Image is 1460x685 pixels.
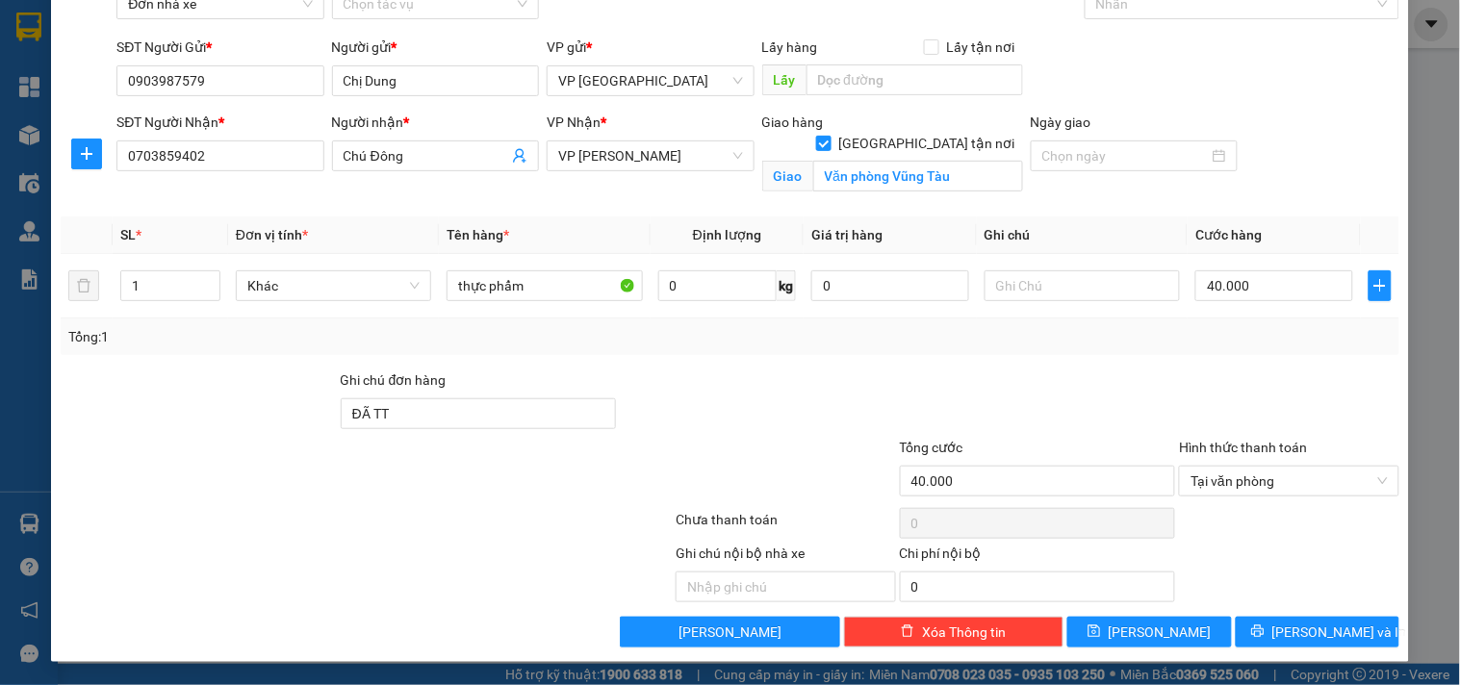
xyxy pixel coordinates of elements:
[679,622,781,643] span: [PERSON_NAME]
[341,398,617,429] input: Ghi chú đơn hàng
[547,37,754,58] div: VP gửi
[1067,617,1231,647] button: save[PERSON_NAME]
[762,39,818,55] span: Lấy hàng
[236,227,308,242] span: Đơn vị tính
[341,372,447,388] label: Ghi chú đơn hàng
[120,227,136,242] span: SL
[844,617,1063,647] button: deleteXóa Thông tin
[674,509,897,543] div: Chưa thanh toán
[807,64,1023,95] input: Dọc đường
[762,64,807,95] span: Lấy
[332,37,539,58] div: Người gửi
[1031,114,1091,130] label: Ngày giao
[1191,467,1387,495] span: Tại văn phòng
[762,114,824,130] span: Giao hàng
[693,227,761,242] span: Định lượng
[1272,622,1407,643] span: [PERSON_NAME] và In
[1195,227,1262,242] span: Cước hàng
[68,270,99,301] button: delete
[900,543,1176,571] div: Chi phí nội bộ
[68,326,565,347] div: Tổng: 1
[558,66,742,95] span: VP Quận 1
[512,148,527,164] span: user-add
[1236,617,1399,647] button: printer[PERSON_NAME] và In
[116,112,323,133] div: SĐT Người Nhận
[985,270,1180,301] input: Ghi Chú
[901,624,914,640] span: delete
[620,617,839,647] button: [PERSON_NAME]
[116,37,323,58] div: SĐT Người Gửi
[447,227,509,242] span: Tên hàng
[1088,624,1101,640] span: save
[247,271,420,300] span: Khác
[811,227,883,242] span: Giá trị hàng
[1042,145,1209,166] input: Ngày giao
[813,161,1023,191] input: Giao tận nơi
[1369,270,1392,301] button: plus
[558,141,742,170] span: VP Vũng Tàu
[332,112,539,133] div: Người nhận
[777,270,796,301] span: kg
[1251,624,1265,640] span: printer
[762,161,813,191] span: Giao
[900,440,963,455] span: Tổng cước
[1109,622,1212,643] span: [PERSON_NAME]
[977,216,1188,254] th: Ghi chú
[1179,440,1307,455] label: Hình thức thanh toán
[1370,278,1391,293] span: plus
[71,139,102,169] button: plus
[939,37,1023,58] span: Lấy tận nơi
[547,114,601,130] span: VP Nhận
[676,571,895,602] input: Nhập ghi chú
[922,622,1006,643] span: Xóa Thông tin
[447,270,642,301] input: VD: Bàn, Ghế
[72,146,101,162] span: plus
[832,133,1023,154] span: [GEOGRAPHIC_DATA] tận nơi
[811,270,969,301] input: 0
[676,543,895,571] div: Ghi chú nội bộ nhà xe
